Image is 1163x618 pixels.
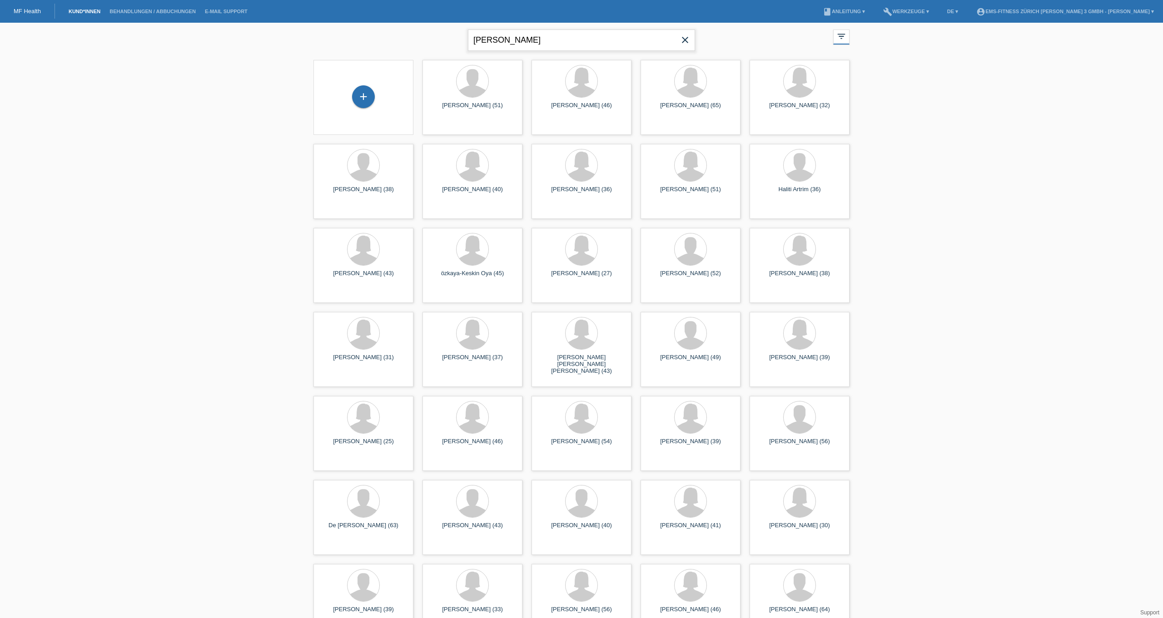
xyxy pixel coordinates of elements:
[430,186,515,200] div: [PERSON_NAME] (40)
[757,438,842,452] div: [PERSON_NAME] (56)
[430,354,515,368] div: [PERSON_NAME] (37)
[757,354,842,368] div: [PERSON_NAME] (39)
[757,270,842,284] div: [PERSON_NAME] (38)
[648,522,733,536] div: [PERSON_NAME] (41)
[321,270,406,284] div: [PERSON_NAME] (43)
[321,186,406,200] div: [PERSON_NAME] (38)
[539,522,624,536] div: [PERSON_NAME] (40)
[430,438,515,452] div: [PERSON_NAME] (46)
[539,438,624,452] div: [PERSON_NAME] (54)
[943,9,963,14] a: DE ▾
[539,270,624,284] div: [PERSON_NAME] (27)
[200,9,252,14] a: E-Mail Support
[321,522,406,536] div: De [PERSON_NAME] (63)
[539,186,624,200] div: [PERSON_NAME] (36)
[757,102,842,116] div: [PERSON_NAME] (32)
[648,102,733,116] div: [PERSON_NAME] (65)
[353,89,374,104] div: Kund*in hinzufügen
[823,7,832,16] i: book
[818,9,870,14] a: bookAnleitung ▾
[976,7,985,16] i: account_circle
[539,102,624,116] div: [PERSON_NAME] (46)
[648,270,733,284] div: [PERSON_NAME] (52)
[883,7,892,16] i: build
[648,354,733,368] div: [PERSON_NAME] (49)
[648,186,733,200] div: [PERSON_NAME] (51)
[321,354,406,368] div: [PERSON_NAME] (31)
[321,438,406,452] div: [PERSON_NAME] (25)
[430,270,515,284] div: özkaya-Keskin Oya (45)
[972,9,1158,14] a: account_circleEMS-Fitness Zürich [PERSON_NAME] 3 GmbH - [PERSON_NAME] ▾
[430,102,515,116] div: [PERSON_NAME] (51)
[539,354,624,370] div: [PERSON_NAME] [PERSON_NAME] [PERSON_NAME] (43)
[1140,609,1159,616] a: Support
[757,522,842,536] div: [PERSON_NAME] (30)
[64,9,105,14] a: Kund*innen
[468,30,695,51] input: Suche...
[680,35,691,45] i: close
[105,9,200,14] a: Behandlungen / Abbuchungen
[757,186,842,200] div: Haliti Artrim (36)
[836,31,846,41] i: filter_list
[430,522,515,536] div: [PERSON_NAME] (43)
[14,8,41,15] a: MF Health
[879,9,934,14] a: buildWerkzeuge ▾
[648,438,733,452] div: [PERSON_NAME] (39)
